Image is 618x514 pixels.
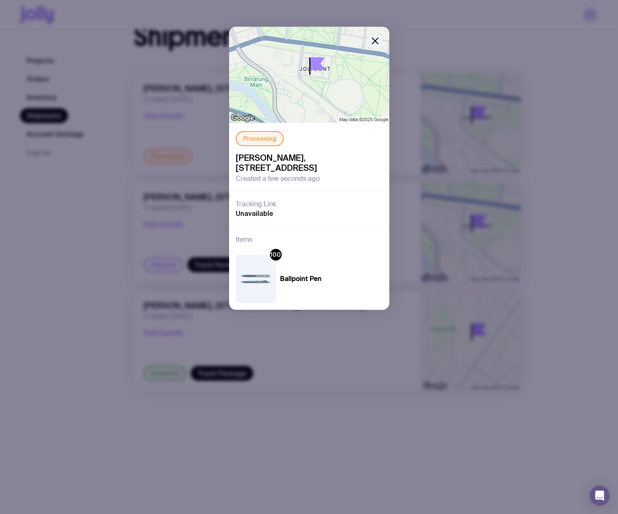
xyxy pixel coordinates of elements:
[236,209,273,218] span: Unavailable
[590,486,610,506] div: Open Intercom Messenger
[236,131,284,146] div: Processing
[236,153,383,173] span: [PERSON_NAME], [STREET_ADDRESS]
[270,249,282,261] div: 100
[236,175,320,183] span: Created a few seconds ago
[229,27,389,123] img: staticmap
[236,235,252,245] h3: Items
[236,200,276,208] h3: Tracking Link
[280,275,322,283] h4: Ballpoint Pen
